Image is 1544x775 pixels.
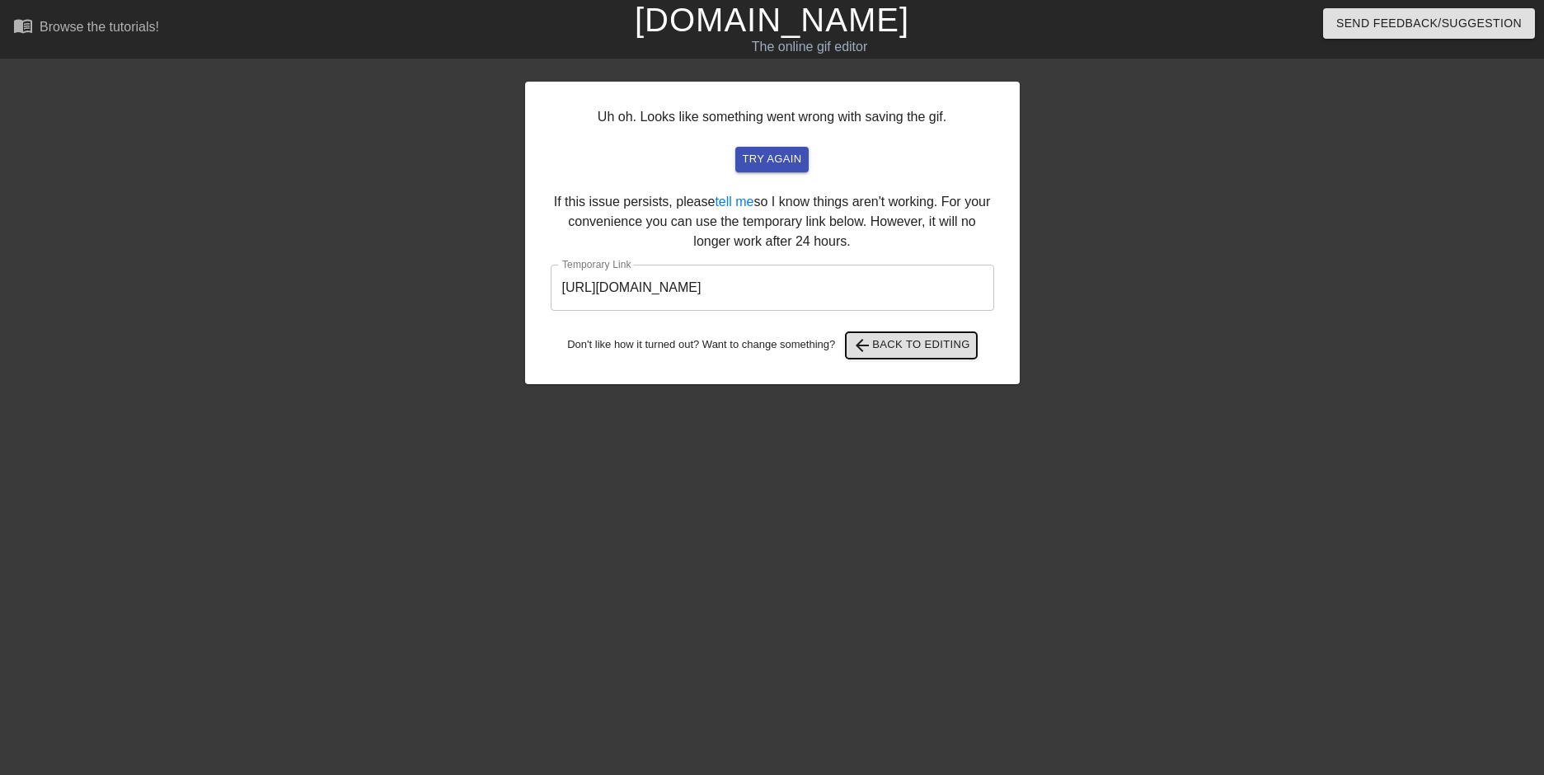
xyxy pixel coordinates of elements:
span: arrow_back [852,336,872,355]
span: Send Feedback/Suggestion [1336,13,1522,34]
div: Uh oh. Looks like something went wrong with saving the gif. If this issue persists, please so I k... [525,82,1020,384]
input: bare [551,265,994,311]
div: Browse the tutorials! [40,20,159,34]
span: try again [742,150,801,169]
a: tell me [715,195,753,209]
span: Back to Editing [852,336,970,355]
div: Don't like how it turned out? Want to change something? [551,332,994,359]
span: menu_book [13,16,33,35]
a: Browse the tutorials! [13,16,159,41]
button: Back to Editing [846,332,977,359]
button: Send Feedback/Suggestion [1323,8,1535,39]
button: try again [735,147,808,172]
a: [DOMAIN_NAME] [635,2,909,38]
div: The online gif editor [523,37,1096,57]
